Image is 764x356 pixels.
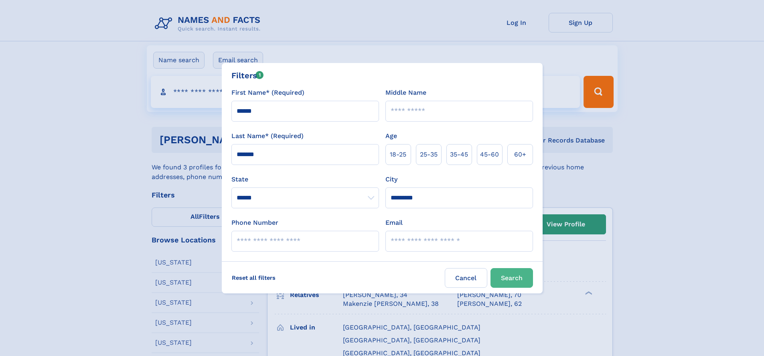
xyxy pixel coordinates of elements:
[445,268,487,288] label: Cancel
[390,150,406,159] span: 18‑25
[514,150,526,159] span: 60+
[385,88,426,98] label: Middle Name
[231,218,278,228] label: Phone Number
[231,131,304,141] label: Last Name* (Required)
[227,268,281,287] label: Reset all filters
[385,175,397,184] label: City
[385,131,397,141] label: Age
[490,268,533,288] button: Search
[231,69,264,81] div: Filters
[480,150,499,159] span: 45‑60
[231,175,379,184] label: State
[450,150,468,159] span: 35‑45
[385,218,403,228] label: Email
[420,150,438,159] span: 25‑35
[231,88,304,98] label: First Name* (Required)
